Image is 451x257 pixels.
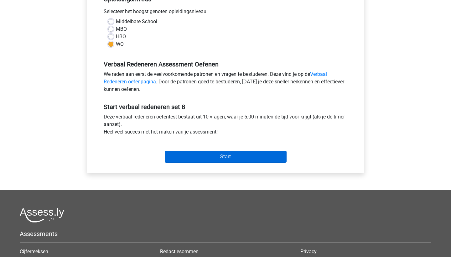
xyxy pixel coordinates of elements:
div: Deze verbaal redeneren oefentest bestaat uit 10 vragen, waar je 5:00 minuten de tijd voor krijgt ... [99,113,352,138]
a: Redactiesommen [160,249,199,254]
label: HBO [116,33,126,40]
img: Assessly logo [20,208,64,223]
h5: Assessments [20,230,431,238]
h5: Start verbaal redeneren set 8 [104,103,347,111]
a: Cijferreeksen [20,249,48,254]
div: Selecteer het hoogst genoten opleidingsniveau. [99,8,352,18]
h5: Verbaal Redeneren Assessment Oefenen [104,60,347,68]
label: WO [116,40,124,48]
input: Start [165,151,287,163]
a: Privacy [300,249,317,254]
div: We raden aan eerst de veelvoorkomende patronen en vragen te bestuderen. Deze vind je op de . Door... [99,71,352,96]
label: Middelbare School [116,18,157,25]
label: MBO [116,25,127,33]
